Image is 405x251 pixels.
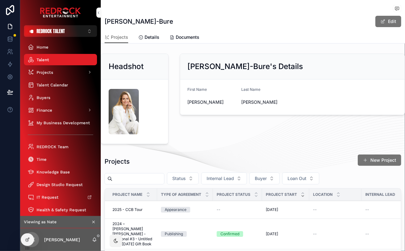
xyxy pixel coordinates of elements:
[112,192,142,197] span: Project Name
[37,120,90,125] span: My Business Development
[188,99,236,105] span: [PERSON_NAME]
[145,34,159,40] span: Details
[207,175,234,182] span: Internal Lead
[37,108,52,113] span: Finance
[138,32,159,44] a: Details
[24,191,97,203] a: IT Request
[249,172,280,184] button: Select Button
[105,32,128,44] a: Projects
[24,104,97,116] a: Finance
[255,175,267,182] span: Buyer
[165,231,183,237] div: Publishing
[24,179,97,190] a: Design Studio Request
[24,166,97,178] a: Knowledge Base
[358,155,401,166] button: New Project
[365,231,405,236] a: --
[24,204,97,215] a: Health & Safety Request
[37,70,53,75] span: Projects
[37,82,68,88] span: Talent Calendar
[44,236,80,243] p: [PERSON_NAME]
[365,192,395,197] span: Internal Lead
[24,117,97,128] a: My Business Development
[105,157,130,166] h1: Projects
[365,231,369,236] span: --
[188,87,207,92] span: First Name
[313,231,317,236] span: --
[112,207,153,212] a: 2025 - CCB Tour
[24,25,97,37] button: Select Button
[313,207,317,212] span: --
[24,54,97,65] a: Talent
[241,99,290,105] span: [PERSON_NAME]
[313,192,333,197] span: Location
[37,95,50,100] span: Buyers
[37,28,65,34] span: REDROCK TALENT
[24,154,97,165] a: Time
[365,207,369,212] span: --
[188,61,303,72] h2: [PERSON_NAME]-Bure's Details
[241,87,260,92] span: Last Name
[37,157,47,162] span: Time
[169,32,199,44] a: Documents
[313,207,358,212] a: --
[20,37,101,216] div: scrollable content
[105,17,173,26] h1: [PERSON_NAME]-Bure
[375,16,401,27] button: Edit
[37,144,68,149] span: REDROCK Team
[37,169,70,175] span: Knowledge Base
[365,207,405,212] a: --
[217,207,220,212] span: --
[37,57,49,62] span: Talent
[109,89,139,134] img: CandaceCameronBure.webp
[161,207,209,213] a: Appearance
[313,231,358,236] a: --
[37,195,59,200] span: IT Request
[24,41,97,53] a: Home
[282,172,319,184] button: Select Button
[266,207,278,212] span: [DATE]
[24,141,97,152] a: REDROCK Team
[24,92,97,103] a: Buyers
[161,192,201,197] span: Type of Agreement
[112,221,153,247] a: 2024 – [PERSON_NAME] [PERSON_NAME] - Seasonal #3 - Untitled Bure [DATE] Gift Book
[161,231,209,237] a: Publishing
[40,8,81,18] img: App logo
[109,61,144,72] h2: Headshot
[167,172,199,184] button: Select Button
[37,182,83,187] span: Design Studio Request
[24,67,97,78] a: Projects
[217,207,258,212] a: --
[217,231,258,237] a: Confirmed
[112,207,143,212] span: 2025 - CCB Tour
[217,192,250,197] span: Project Status
[37,44,48,50] span: Home
[288,175,306,182] span: Loan Out
[111,34,128,40] span: Projects
[266,192,297,197] span: Project Start
[220,231,239,237] div: Confirmed
[266,231,278,236] span: [DATE]
[201,172,247,184] button: Select Button
[266,231,305,236] a: [DATE]
[37,207,86,213] span: Health & Safety Request
[172,175,186,182] span: Status
[165,207,186,213] div: Appearance
[266,207,305,212] a: [DATE]
[24,79,97,90] a: Talent Calendar
[24,219,57,225] span: Viewing as Nate
[176,34,199,40] span: Documents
